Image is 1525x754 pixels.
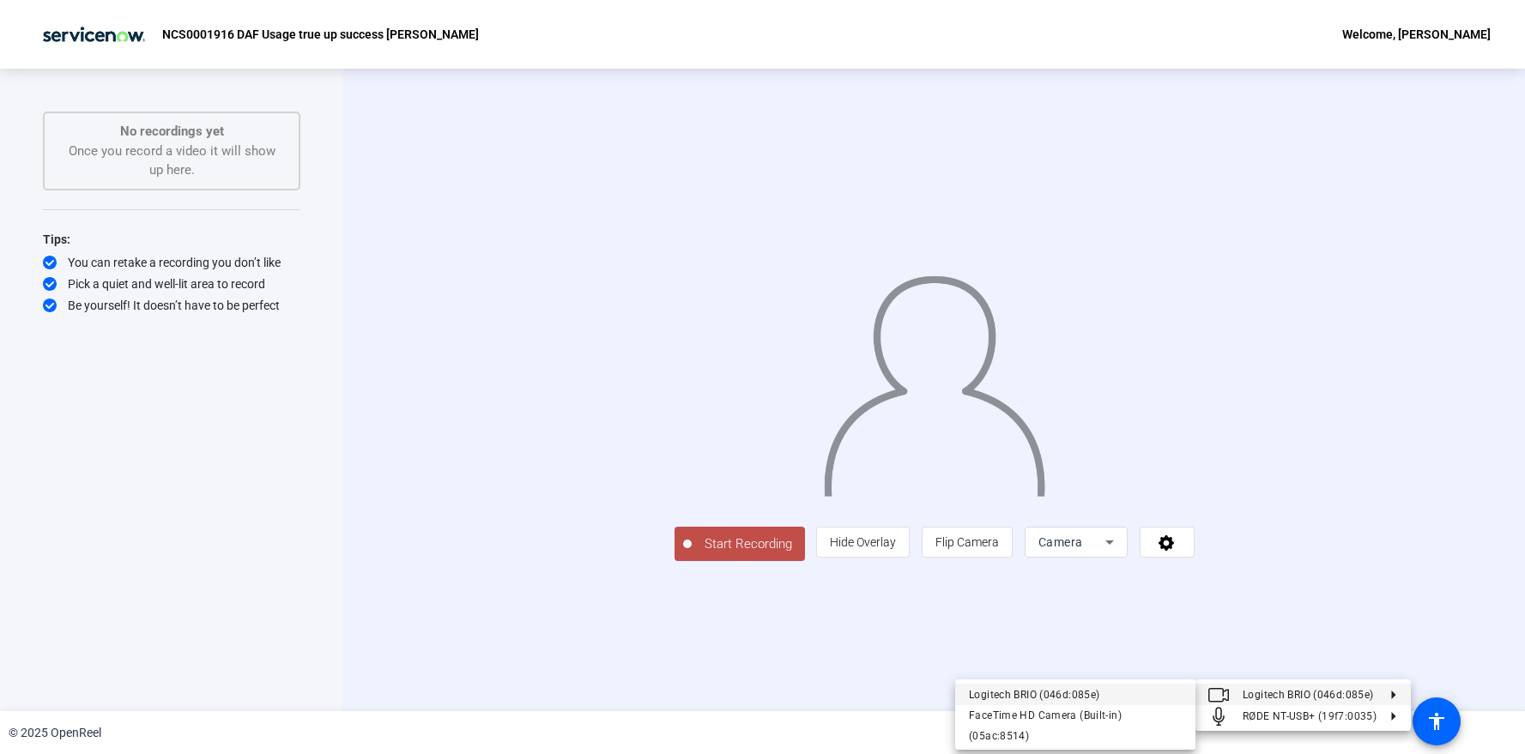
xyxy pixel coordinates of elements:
mat-icon: Video camera [1208,685,1229,705]
span: RØDE NT-USB+ (19f7:0035) [1243,710,1377,722]
div: FaceTime HD Camera (Built-in) (05ac:8514) [969,705,1182,746]
mat-icon: Microphone [1208,706,1229,727]
span: Logitech BRIO (046d:085e) [1243,689,1373,701]
div: Logitech BRIO (046d:085e) [969,685,1182,705]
